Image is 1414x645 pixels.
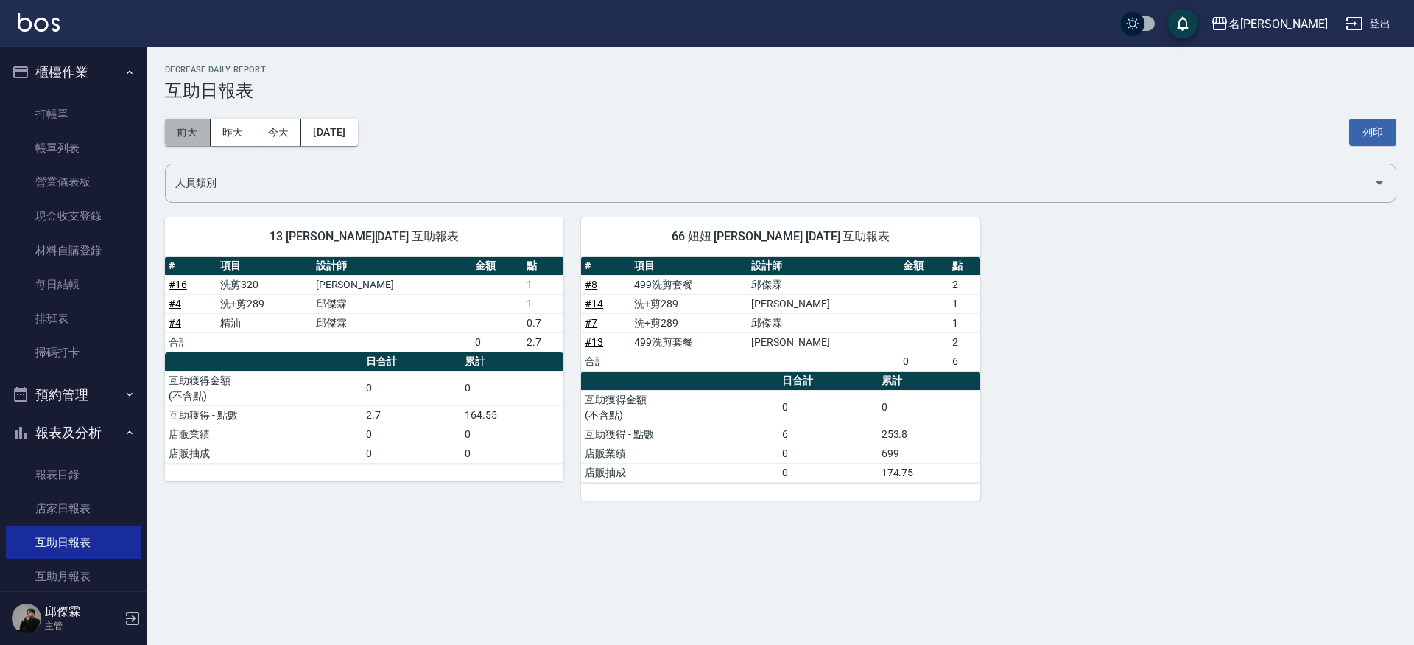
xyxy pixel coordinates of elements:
[523,332,563,352] td: 2.7
[461,444,563,463] td: 0
[165,405,362,425] td: 互助獲得 - 點數
[6,97,141,131] a: 打帳單
[581,257,630,276] th: #
[585,279,597,290] a: #8
[6,234,141,268] a: 材料自購登錄
[585,317,597,329] a: #7
[12,604,41,633] img: Person
[949,257,979,276] th: 點
[523,257,563,276] th: 點
[165,257,217,276] th: #
[581,463,778,482] td: 店販抽成
[1368,171,1391,195] button: Open
[217,313,312,332] td: 精油
[165,371,362,405] td: 互助獲得金額 (不含點)
[949,294,979,313] td: 1
[312,294,471,313] td: 邱傑霖
[169,279,187,290] a: #16
[630,313,748,332] td: 洗+剪289
[581,257,979,372] table: a dense table
[778,444,877,463] td: 0
[585,298,603,310] a: #14
[878,463,980,482] td: 174.75
[1228,15,1328,33] div: 名[PERSON_NAME]
[6,268,141,301] a: 每日結帳
[949,352,979,371] td: 6
[630,257,748,276] th: 項目
[6,458,141,492] a: 報表目錄
[878,390,980,425] td: 0
[312,313,471,332] td: 邱傑霖
[217,257,312,276] th: 項目
[165,119,211,146] button: 前天
[748,313,899,332] td: 邱傑霖
[169,298,181,310] a: #4
[949,332,979,352] td: 2
[581,425,778,444] td: 互助獲得 - 點數
[6,526,141,559] a: 互助日報表
[581,444,778,463] td: 店販業績
[461,352,563,372] th: 累計
[165,257,563,352] table: a dense table
[899,352,949,371] td: 0
[581,352,630,371] td: 合計
[45,619,120,632] p: 主管
[471,257,523,276] th: 金額
[585,336,603,348] a: #13
[599,229,962,244] span: 66 妞妞 [PERSON_NAME] [DATE] 互助報表
[6,301,141,335] a: 排班表
[878,372,980,391] th: 累計
[6,376,141,414] button: 預約管理
[6,559,141,593] a: 互助月報表
[256,119,302,146] button: 今天
[183,229,546,244] span: 13 [PERSON_NAME][DATE] 互助報表
[778,425,877,444] td: 6
[748,275,899,294] td: 邱傑霖
[165,80,1396,101] h3: 互助日報表
[778,390,877,425] td: 0
[45,604,120,619] h5: 邱傑霖
[471,332,523,352] td: 0
[362,371,461,405] td: 0
[362,405,461,425] td: 2.7
[172,170,1368,196] input: 人員名稱
[169,317,181,329] a: #4
[878,425,980,444] td: 253.8
[523,294,563,313] td: 1
[581,372,979,483] table: a dense table
[949,313,979,332] td: 1
[165,444,362,463] td: 店販抽成
[165,65,1396,74] h2: Decrease Daily Report
[878,444,980,463] td: 699
[778,372,877,391] th: 日合計
[6,414,141,452] button: 報表及分析
[630,275,748,294] td: 499洗剪套餐
[778,463,877,482] td: 0
[461,405,563,425] td: 164.55
[949,275,979,294] td: 2
[1168,9,1197,38] button: save
[461,425,563,444] td: 0
[165,425,362,444] td: 店販業績
[6,199,141,233] a: 現金收支登錄
[301,119,357,146] button: [DATE]
[6,53,141,91] button: 櫃檯作業
[899,257,949,276] th: 金額
[18,13,60,32] img: Logo
[165,352,563,464] table: a dense table
[523,275,563,294] td: 1
[6,131,141,165] a: 帳單列表
[6,335,141,369] a: 掃碼打卡
[748,294,899,313] td: [PERSON_NAME]
[217,275,312,294] td: 洗剪320
[1349,119,1396,146] button: 列印
[211,119,256,146] button: 昨天
[581,390,778,425] td: 互助獲得金額 (不含點)
[630,294,748,313] td: 洗+剪289
[748,332,899,352] td: [PERSON_NAME]
[312,275,471,294] td: [PERSON_NAME]
[6,165,141,199] a: 營業儀表板
[748,257,899,276] th: 設計師
[165,332,217,352] td: 合計
[312,257,471,276] th: 設計師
